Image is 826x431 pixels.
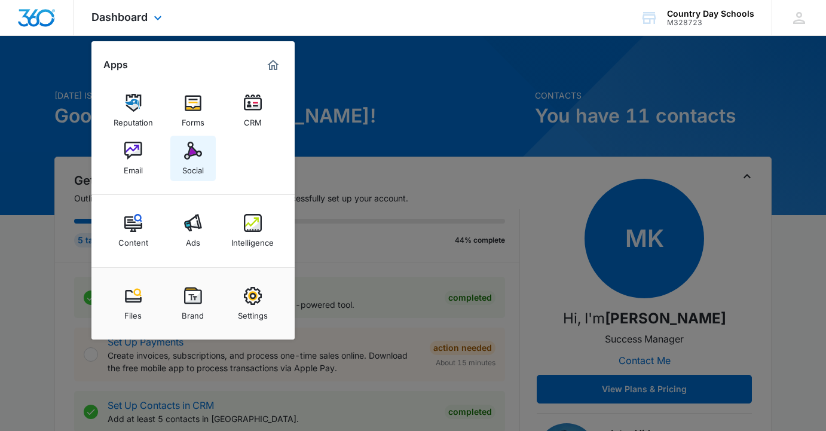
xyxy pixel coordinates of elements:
[124,305,142,320] div: Files
[170,281,216,326] a: Brand
[111,208,156,253] a: Content
[667,9,754,19] div: account name
[124,160,143,175] div: Email
[182,112,204,127] div: Forms
[230,208,276,253] a: Intelligence
[111,136,156,181] a: Email
[182,305,204,320] div: Brand
[170,136,216,181] a: Social
[182,160,204,175] div: Social
[231,232,274,247] div: Intelligence
[667,19,754,27] div: account id
[118,232,148,247] div: Content
[91,11,148,23] span: Dashboard
[111,281,156,326] a: Files
[103,59,128,71] h2: Apps
[244,112,262,127] div: CRM
[170,88,216,133] a: Forms
[111,88,156,133] a: Reputation
[114,112,153,127] div: Reputation
[230,88,276,133] a: CRM
[230,281,276,326] a: Settings
[238,305,268,320] div: Settings
[264,56,283,75] a: Marketing 360® Dashboard
[186,232,200,247] div: Ads
[170,208,216,253] a: Ads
